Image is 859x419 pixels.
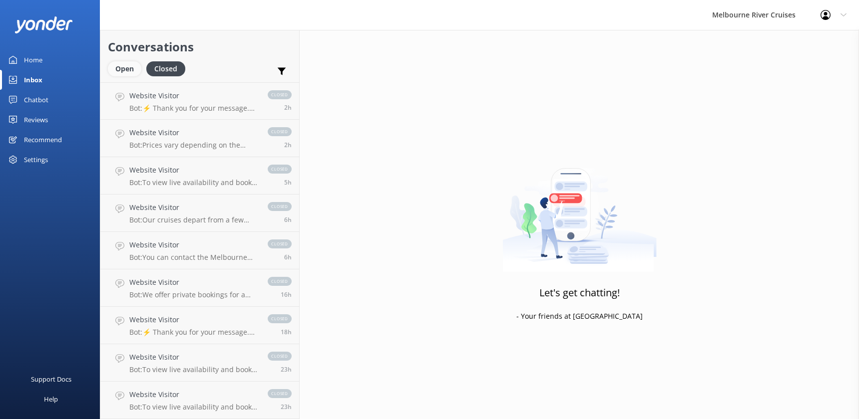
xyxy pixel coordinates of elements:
h4: Website Visitor [129,389,258,400]
p: Bot: ⚡ Thank you for your message. Our office hours are Mon - Fri 9.30am - 5pm. We'll get back to... [129,328,258,337]
a: Website VisitorBot:To view live availability and book your Spirit of Melbourne Dinner Cruise, ple... [100,157,299,195]
h4: Website Visitor [129,239,258,250]
h3: Let's get chatting! [539,285,620,301]
span: 09:51pm 10-Aug-2025 (UTC +10:00) Australia/Sydney [281,328,292,336]
a: Website VisitorBot:You can contact the Melbourne River Cruises team by emailing [EMAIL_ADDRESS][D... [100,232,299,269]
span: closed [268,389,292,398]
img: yonder-white-logo.png [15,16,72,33]
h4: Website Visitor [129,90,258,101]
span: 10:24am 11-Aug-2025 (UTC +10:00) Australia/Sydney [284,215,292,224]
a: Website VisitorBot:Prices vary depending on the tour, season, group size, and fare type. For the ... [100,120,299,157]
span: 12:17am 11-Aug-2025 (UTC +10:00) Australia/Sydney [281,290,292,299]
span: closed [268,165,292,174]
p: Bot: We offer private bookings for a wide range of events including birthdays, weddings, corporat... [129,290,258,299]
h4: Website Visitor [129,165,258,176]
p: Bot: To view live availability and book your Melbourne River Cruise experience, click [URL][DOMAI... [129,403,258,412]
span: 11:29am 11-Aug-2025 (UTC +10:00) Australia/Sydney [284,178,292,187]
h4: Website Visitor [129,314,258,325]
div: Help [44,389,58,409]
div: Settings [24,150,48,170]
a: Website VisitorBot:To view live availability and book your Melbourne River Cruise experience, cli... [100,382,299,419]
span: 09:59am 11-Aug-2025 (UTC +10:00) Australia/Sydney [284,253,292,261]
h4: Website Visitor [129,352,258,363]
h4: Website Visitor [129,202,258,213]
span: 01:50pm 11-Aug-2025 (UTC +10:00) Australia/Sydney [284,141,292,149]
h4: Website Visitor [129,277,258,288]
span: closed [268,202,292,211]
a: Website VisitorBot:We offer private bookings for a wide range of events including birthdays, wedd... [100,269,299,307]
p: Bot: Our cruises depart from a few different locations along [GEOGRAPHIC_DATA] and Federation [GE... [129,215,258,224]
a: Open [108,63,146,74]
p: Bot: ⚡ Thank you for your message. Our office hours are Mon - Fri 9.30am - 5pm. We'll get back to... [129,104,258,113]
div: Reviews [24,110,48,130]
p: Bot: You can contact the Melbourne River Cruises team by emailing [EMAIL_ADDRESS][DOMAIN_NAME]. V... [129,253,258,262]
div: Inbox [24,70,42,90]
p: Bot: To view live availability and book your Melbourne River Cruise experience, please visit: [UR... [129,365,258,374]
a: Closed [146,63,190,74]
h4: Website Visitor [129,127,258,138]
a: Website VisitorBot:Our cruises depart from a few different locations along [GEOGRAPHIC_DATA] and ... [100,195,299,232]
a: Website VisitorBot:⚡ Thank you for your message. Our office hours are Mon - Fri 9.30am - 5pm. We'... [100,82,299,120]
p: Bot: Prices vary depending on the tour, season, group size, and fare type. For the most up-to-dat... [129,141,258,150]
span: closed [268,277,292,286]
a: Website VisitorBot:⚡ Thank you for your message. Our office hours are Mon - Fri 9.30am - 5pm. We'... [100,307,299,344]
span: closed [268,352,292,361]
div: Chatbot [24,90,48,110]
h2: Conversations [108,37,292,56]
span: closed [268,127,292,136]
div: Recommend [24,130,62,150]
img: artwork of a man stealing a conversation from at giant smartphone [502,147,657,272]
span: 05:29pm 10-Aug-2025 (UTC +10:00) Australia/Sydney [281,365,292,374]
p: Bot: To view live availability and book your Spirit of Melbourne Dinner Cruise, please visit [URL... [129,178,258,187]
span: closed [268,239,292,248]
div: Open [108,61,141,76]
div: Support Docs [31,369,71,389]
div: Closed [146,61,185,76]
span: 05:24pm 10-Aug-2025 (UTC +10:00) Australia/Sydney [281,403,292,411]
p: - Your friends at [GEOGRAPHIC_DATA] [516,311,643,322]
div: Home [24,50,42,70]
span: 01:51pm 11-Aug-2025 (UTC +10:00) Australia/Sydney [284,103,292,112]
span: closed [268,314,292,323]
span: closed [268,90,292,99]
a: Website VisitorBot:To view live availability and book your Melbourne River Cruise experience, ple... [100,344,299,382]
